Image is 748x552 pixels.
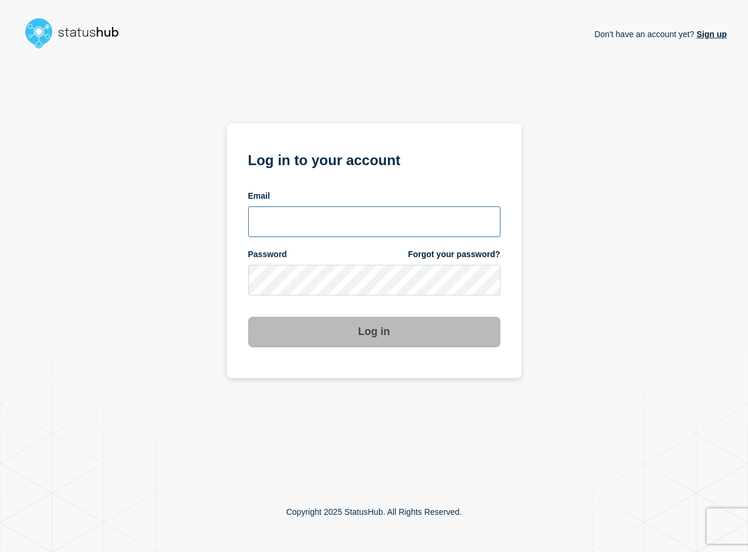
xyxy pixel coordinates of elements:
span: Email [248,190,270,202]
p: Copyright 2025 StatusHub. All Rights Reserved. [286,507,462,517]
a: Forgot your password? [408,249,500,260]
p: Don't have an account yet? [594,20,727,48]
input: password input [248,265,500,295]
span: Password [248,249,287,260]
h1: Log in to your account [248,148,500,170]
input: email input [248,206,500,237]
img: StatusHub logo [21,14,133,52]
button: Log in [248,317,500,347]
a: Sign up [694,29,727,39]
